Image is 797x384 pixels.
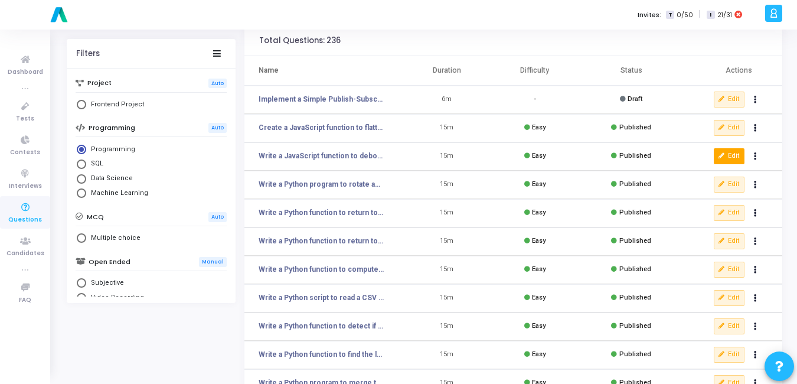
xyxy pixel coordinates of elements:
span: Multiple choice [86,233,141,243]
button: Edit [714,177,744,192]
span: SQL [86,159,103,169]
td: 15m [403,227,491,256]
td: 15m [403,313,491,341]
span: Published [619,152,651,160]
span: Published [619,180,651,188]
th: Name [244,56,403,86]
th: Actions [683,56,782,86]
div: Easy [524,151,546,161]
button: Edit [714,262,744,277]
a: Write a JavaScript function to debounce another function with a wait time in milliseconds. Provid... [259,151,384,161]
button: Actions [747,233,764,250]
mat-radio-group: Select Library [76,232,227,246]
button: Actions [747,290,764,307]
span: Published [619,265,651,273]
div: - [534,95,536,105]
a: Write a Python function to return top K frequent words from a list. [259,207,384,218]
mat-radio-group: Select Library [76,276,227,379]
button: Edit [714,120,744,135]
button: Actions [747,177,764,193]
span: I [707,11,714,19]
div: Easy [524,123,546,133]
button: Edit [714,233,744,249]
span: Published [619,350,651,358]
td: 15m [403,199,491,227]
a: Write a Python function to return top K frequent words from a list. [259,236,384,246]
mat-radio-group: Select Library [76,98,227,113]
button: Actions [747,318,764,335]
span: Interviews [9,181,42,191]
span: Subjective [86,278,124,288]
span: Auto [208,78,227,88]
span: Candidates [6,249,44,259]
a: Write a Python function to compute the nth Fibonacci number using memoization. [259,264,384,275]
td: 15m [403,171,491,199]
a: Create a JavaScript function to flatten a nested array one level deep. [259,122,384,133]
button: Edit [714,347,744,362]
td: 15m [403,284,491,313]
span: FAQ [19,295,31,305]
button: Edit [714,205,744,220]
button: Actions [747,205,764,222]
div: Total Questions: 236 [259,36,341,45]
span: | [699,8,701,21]
td: 15m [403,256,491,284]
span: Draft [628,95,642,103]
div: Easy [524,293,546,303]
button: Actions [747,92,764,108]
th: Duration [403,56,491,86]
a: Write a Python function to detect if a linked list has a cycle (use array representation for simp... [259,321,384,331]
th: Status [579,56,684,86]
span: Published [619,322,651,330]
span: 0/50 [677,10,693,20]
button: Actions [747,262,764,278]
button: Actions [747,120,764,136]
td: 15m [403,341,491,369]
td: 15m [403,114,491,142]
a: Write a Python program to rotate an array right by k steps. [259,179,384,190]
div: Easy [524,180,546,190]
button: Edit [714,318,744,334]
div: Easy [524,236,546,246]
th: Difficulty [491,56,579,86]
h6: Project [87,79,112,87]
span: T [666,11,674,19]
span: Published [619,294,651,301]
div: Easy [524,350,546,360]
h6: Open Ended [89,258,130,265]
div: Easy [524,321,546,331]
td: 6m [403,86,491,114]
span: Tests [16,114,34,124]
span: Video Recording [86,292,144,302]
h6: MCQ [87,213,104,220]
td: 15m [403,142,491,171]
button: Actions [747,347,764,363]
div: Easy [524,208,546,218]
button: Actions [747,148,764,165]
a: Implement a Simple Publish-Subscribe Pattern (In-Memory) [259,94,384,105]
span: Manual [199,256,227,266]
span: Contests [10,148,40,158]
span: Published [619,209,651,216]
span: Auto [208,123,227,133]
span: Published [619,237,651,245]
button: Edit [714,290,744,305]
span: Dashboard [8,67,43,77]
button: Edit [714,148,744,164]
span: Data Science [86,174,133,184]
div: Easy [524,265,546,275]
span: Frontend Project [86,99,144,109]
span: Programming [86,144,135,154]
span: Machine Learning [86,188,148,198]
img: logo [47,3,71,27]
span: Published [619,123,651,131]
mat-radio-group: Select Library [76,143,227,202]
h6: Programming [89,124,135,132]
div: Filters [76,49,100,58]
button: Edit [714,92,744,107]
a: Write a Python script to read a CSV file and print the row count and header names. [259,292,384,303]
span: 21/31 [717,10,732,20]
span: Auto [208,211,227,222]
a: Write a Python function to find the longest common prefix among a list of strings. [259,349,384,360]
label: Invites: [638,10,661,20]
